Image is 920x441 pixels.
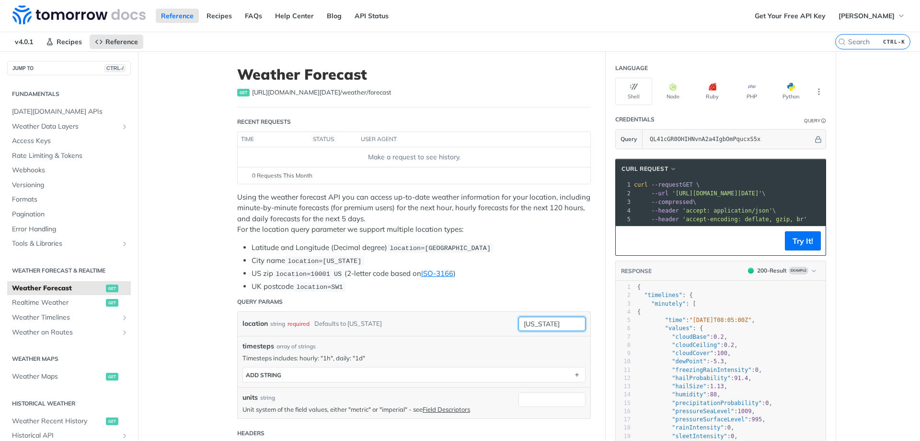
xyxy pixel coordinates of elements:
[812,84,826,99] button: More Languages
[252,281,591,292] li: UK postcode
[755,367,759,373] span: 0
[839,12,895,20] span: [PERSON_NAME]‬‏
[637,300,696,307] span: : [
[651,181,682,188] span: --request
[349,9,394,23] a: API Status
[260,393,275,402] div: string
[7,369,131,384] a: Weather Mapsget
[7,325,131,340] a: Weather on RoutesShow subpages for Weather on Routes
[616,407,631,416] div: 16
[12,166,128,175] span: Webhooks
[616,424,631,432] div: 18
[757,266,787,275] div: 200 - Result
[12,5,146,24] img: Tomorrow.io Weather API Docs
[637,309,641,315] span: {
[672,358,706,365] span: "dewPoint"
[12,298,103,308] span: Realtime Weather
[287,258,361,265] span: location=[US_STATE]
[621,135,637,143] span: Query
[748,268,754,274] span: 200
[672,342,720,348] span: "cloudCeiling"
[616,349,631,358] div: 9
[713,334,724,340] span: 0.2
[241,152,586,162] div: Make a request to see history.
[90,35,143,49] a: Reference
[634,207,776,214] span: \
[634,181,648,188] span: curl
[12,225,128,234] span: Error Handling
[713,358,724,365] span: 5.3
[357,132,571,147] th: user agent
[616,432,631,441] div: 19
[12,151,128,161] span: Rate Limiting & Tokens
[637,391,721,398] span: : ,
[12,313,118,322] span: Weather Timelines
[310,132,357,147] th: status
[616,215,632,224] div: 5
[724,342,735,348] span: 0.2
[651,207,679,214] span: --header
[710,391,717,398] span: 88
[838,38,846,46] svg: Search
[240,9,267,23] a: FAQs
[421,269,453,278] a: ISO-3166
[665,317,686,323] span: "time"
[689,317,751,323] span: "[DATE]T08:05:00Z"
[637,416,765,423] span: : ,
[813,134,823,144] button: Hide
[616,374,631,382] div: 12
[616,198,632,206] div: 3
[804,117,820,124] div: Query
[12,431,118,441] span: Historical API
[616,180,632,189] div: 1
[785,231,821,250] button: Try It!
[423,405,470,413] a: Field Descriptors
[7,105,131,119] a: [DATE][DOMAIN_NAME] APIs
[7,61,131,75] button: JUMP TOCTRL-/
[672,416,748,423] span: "pressureSurfaceLevel"
[616,382,631,391] div: 13
[252,88,391,97] span: https://api.tomorrow.io/v4/weather/forecast
[710,383,724,390] span: 1.13
[615,115,655,124] div: Credentials
[815,87,823,96] svg: More ellipsis
[7,207,131,222] a: Pagination
[12,284,103,293] span: Weather Forecast
[12,136,128,146] span: Access Keys
[637,342,738,348] span: : ,
[7,266,131,275] h2: Weather Forecast & realtime
[637,400,772,406] span: : ,
[237,89,250,96] span: get
[390,245,491,252] span: location=[GEOGRAPHIC_DATA]
[12,239,118,249] span: Tools & Libraries
[821,119,826,123] i: Information
[616,308,631,316] div: 4
[237,298,283,306] div: Query Params
[7,399,131,408] h2: Historical Weather
[322,9,347,23] a: Blog
[616,316,631,324] div: 5
[615,64,648,72] div: Language
[751,416,762,423] span: 995
[804,117,826,124] div: QueryInformation
[12,107,128,117] span: [DATE][DOMAIN_NAME] APIs
[237,192,591,235] p: Using the weather forecast API you can access up-to-date weather information for your location, i...
[615,78,652,105] button: Shell
[121,314,128,322] button: Show subpages for Weather Timelines
[242,393,258,403] label: units
[270,317,285,331] div: string
[12,180,128,190] span: Versioning
[7,310,131,325] a: Weather TimelinesShow subpages for Weather Timelines
[104,64,126,72] span: CTRL-/
[651,199,693,205] span: --compressed
[7,237,131,251] a: Tools & LibrariesShow subpages for Tools & Libraries
[637,408,755,415] span: : ,
[106,299,118,307] span: get
[242,354,586,362] p: Timesteps includes: hourly: "1h", daily: "1d"
[246,371,281,379] div: ADD string
[106,417,118,425] span: get
[7,355,131,363] h2: Weather Maps
[270,9,319,23] a: Help Center
[881,37,908,47] kbd: CTRL-K
[10,35,38,49] span: v4.0.1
